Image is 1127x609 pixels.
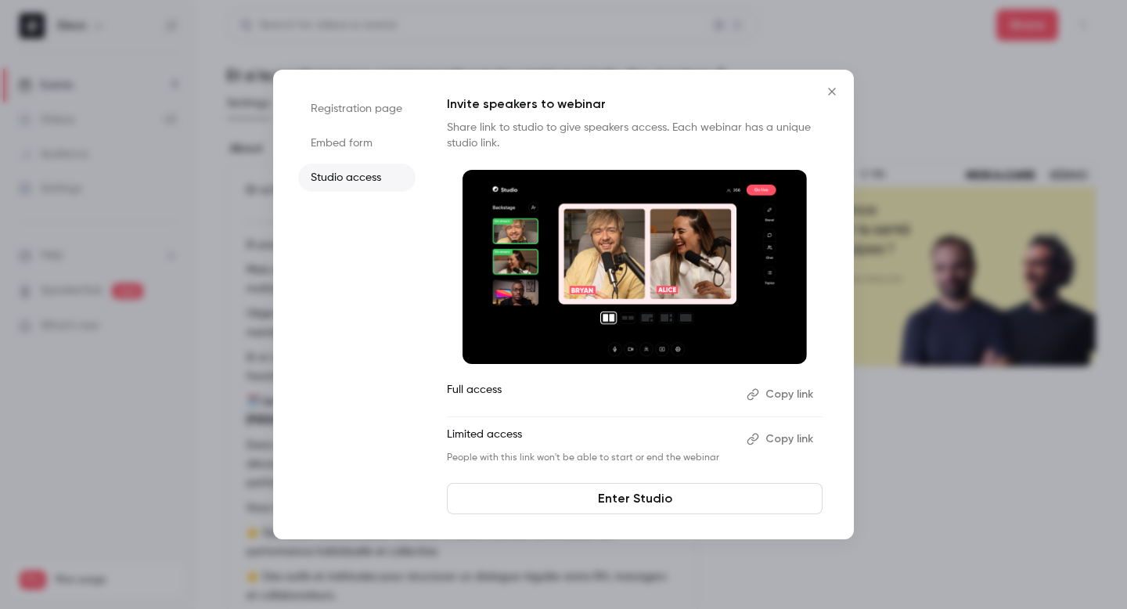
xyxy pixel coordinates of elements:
a: Enter Studio [447,483,823,514]
button: Copy link [740,427,823,452]
p: Limited access [447,427,734,452]
p: Invite speakers to webinar [447,95,823,114]
li: Embed form [298,129,416,157]
button: Copy link [740,382,823,407]
p: People with this link won't be able to start or end the webinar [447,452,734,464]
p: Full access [447,382,734,407]
li: Studio access [298,164,416,192]
p: Share link to studio to give speakers access. Each webinar has a unique studio link. [447,120,823,151]
img: Invite speakers to webinar [463,170,807,364]
li: Registration page [298,95,416,123]
button: Close [816,76,848,107]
